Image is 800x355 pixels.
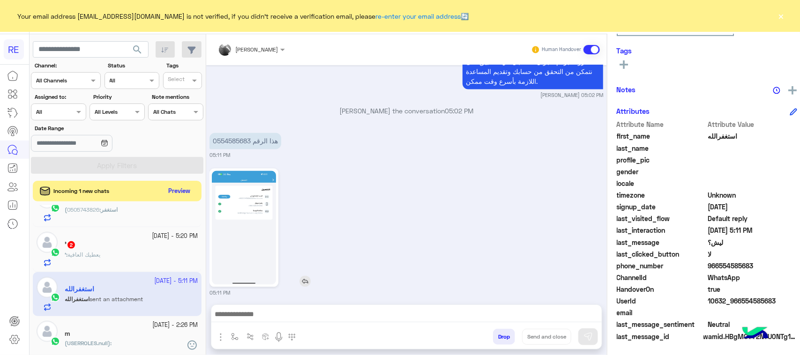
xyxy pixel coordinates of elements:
[262,333,269,340] img: create order
[708,190,797,200] span: Unknown
[708,167,797,177] span: null
[617,261,706,271] span: phone_number
[166,61,202,70] label: Tags
[522,329,571,345] button: Send and close
[617,131,706,141] span: first_name
[617,308,706,318] span: email
[773,87,780,94] img: notes
[708,261,797,271] span: 966554585683
[51,203,60,213] img: WhatsApp
[108,61,158,70] label: Status
[542,46,582,53] small: Human Handover
[708,237,797,247] span: ليش؟
[788,86,797,95] img: add
[132,44,143,55] span: search
[617,190,706,200] span: timezone
[617,107,650,115] h6: Attributes
[617,249,706,259] span: last_clicked_button
[209,152,230,159] small: 05:11 PM
[231,333,239,340] img: select flow
[617,319,706,329] span: last_message_sentiment
[708,178,797,188] span: null
[617,119,706,129] span: Attribute Name
[708,225,797,235] span: 2025-10-01T14:11:55.6751288Z
[67,241,75,249] span: 2
[708,273,797,282] span: 2
[37,232,58,253] img: defaultAdmin.png
[65,206,118,213] b: :
[617,85,636,94] h6: Notes
[617,178,706,188] span: locale
[617,237,706,247] span: last_message
[31,157,203,174] button: Apply Filters
[209,106,603,116] p: [PERSON_NAME] the conversation
[65,241,76,249] h5: '
[227,329,242,344] button: select flow
[617,155,706,165] span: profile_pic
[617,214,706,223] span: last_visited_flow
[708,284,797,294] span: true
[209,289,230,297] small: 05:11 PM
[299,276,311,287] img: reply
[65,251,66,258] span: '
[273,332,284,343] img: send voice note
[583,332,593,341] img: send message
[617,167,706,177] span: gender
[93,93,144,101] label: Priority
[37,321,58,342] img: defaultAdmin.png
[67,251,100,258] span: يعطيك العافية
[54,187,110,195] span: Incoming 1 new chats
[708,249,797,259] span: لا
[617,332,702,341] span: last_message_id
[209,133,281,149] p: 1/10/2025, 5:11 PM
[463,53,603,89] p: 1/10/2025, 5:02 PM
[445,107,473,115] span: 05:02 PM
[258,329,273,344] button: create order
[65,330,70,338] h5: m
[235,46,278,53] span: [PERSON_NAME]
[288,333,296,341] img: make a call
[617,202,706,212] span: signup_date
[247,333,254,340] img: Trigger scenario
[152,93,202,101] label: Note mentions
[35,93,85,101] label: Assigned to:
[35,124,144,133] label: Date Range
[708,202,797,212] span: 2025-09-15T04:19:06.635Z
[708,131,797,141] span: استغفرالله
[164,185,194,198] button: Preview
[152,321,198,330] small: [DATE] - 2:26 PM
[65,251,67,258] b: :
[493,329,515,345] button: Drop
[703,332,797,341] span: wamid.HBgMOTY2NTU0NTg1NjgzFQIAEhgUM0FCNEJFRUZBOEFBRDczQzczRkEA
[617,46,797,55] h6: Tags
[617,143,706,153] span: last_name
[617,284,706,294] span: HandoverOn
[65,340,112,347] b: :
[708,319,797,329] span: 0
[4,39,24,59] div: RE
[708,296,797,306] span: 10632_966554585683
[617,273,706,282] span: ChannelId
[51,248,60,257] img: WhatsApp
[617,225,706,235] span: last_interaction
[65,340,110,347] span: (USERROLES.null)
[215,332,226,343] img: send attachment
[212,171,276,285] img: 2539529549738989.jpg
[67,206,99,213] span: 0505743826
[65,206,118,213] span: (استغفر
[167,75,185,86] div: Select
[708,308,797,318] span: null
[777,11,786,21] button: ×
[152,232,198,241] small: [DATE] - 5:20 PM
[126,41,149,61] button: search
[51,337,60,346] img: WhatsApp
[739,318,772,350] img: hulul-logo.png
[376,12,461,20] a: re-enter your email address
[708,214,797,223] span: Default reply
[18,11,469,21] span: Your email address [EMAIL_ADDRESS][DOMAIN_NAME] is not verified, if you didn't receive a verifica...
[242,329,258,344] button: Trigger scenario
[540,92,603,99] small: [PERSON_NAME] 05:02 PM
[617,296,706,306] span: UserId
[708,119,797,129] span: Attribute Value
[35,61,100,70] label: Channel:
